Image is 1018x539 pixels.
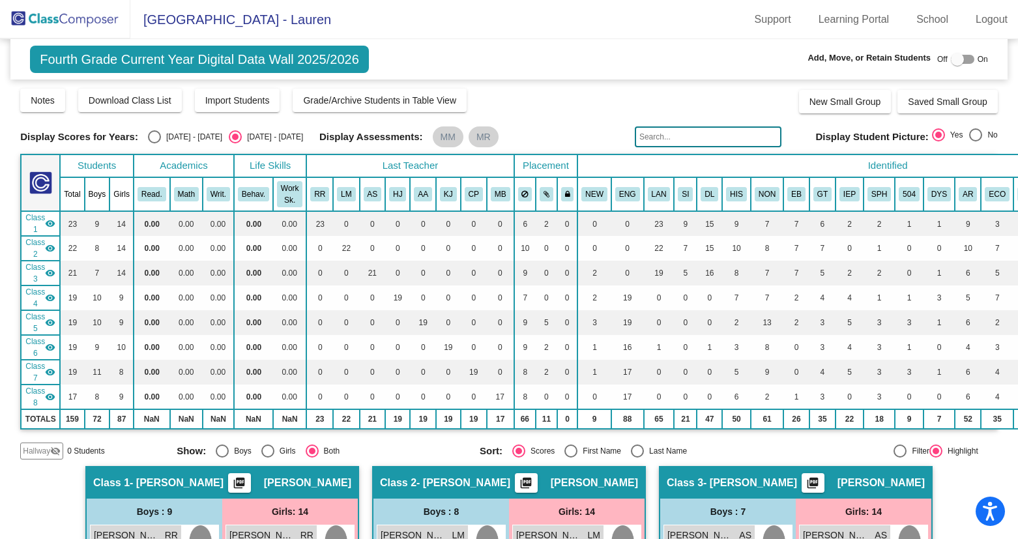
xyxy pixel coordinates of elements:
td: 9 [109,285,134,310]
td: 4 [809,285,836,310]
td: 0 [306,261,333,285]
td: 0 [557,285,578,310]
span: Off [937,53,948,65]
input: Search... [635,126,781,147]
th: Life Skills [234,154,306,177]
td: 0.00 [170,211,203,236]
td: 22 [333,236,359,261]
td: 0 [611,261,644,285]
td: 8 [751,236,783,261]
th: Non Hispanic [751,177,783,211]
td: 0 [333,335,359,360]
td: 0 [577,211,611,236]
td: 9 [109,310,134,335]
td: 7 [514,285,536,310]
th: Kelsey Jackson [436,177,461,211]
th: Hispanic [722,177,751,211]
td: 3 [981,211,1013,236]
button: Writ. [207,187,230,201]
td: 0 [674,285,697,310]
span: Fourth Grade Current Year Digital Data Wall 2025/2026 [30,46,369,73]
td: 0 [611,236,644,261]
td: 21 [360,261,386,285]
td: 0 [674,310,697,335]
td: 1 [895,211,923,236]
th: New to AHISD/Cambridge [577,177,611,211]
td: 3 [577,310,611,335]
th: Placement [514,154,578,177]
td: 0.00 [134,211,170,236]
a: Logout [965,9,1018,30]
td: 6 [955,261,981,285]
td: 9 [85,335,110,360]
td: 7 [751,285,783,310]
td: 2 [836,211,864,236]
button: Import Students [195,89,280,112]
span: On [978,53,988,65]
button: LM [337,187,355,201]
th: Analisa Arreguin [410,177,436,211]
td: 0 [487,211,514,236]
th: 504 Plan [895,177,923,211]
td: 0 [557,310,578,335]
button: Read. [138,187,166,201]
button: NEW [581,187,607,201]
td: Raquel Ramos - Lang [21,211,60,236]
mat-icon: visibility [45,243,55,254]
span: Display Scores for Years: [20,131,138,143]
td: 23 [644,211,675,236]
td: 0 [487,236,514,261]
span: [GEOGRAPHIC_DATA] - Lauren [130,9,331,30]
button: DYS [927,187,951,201]
th: Keep with students [536,177,557,211]
td: 16 [697,261,722,285]
mat-icon: visibility [45,317,55,328]
td: 0.00 [234,236,273,261]
span: Saved Small Group [908,96,987,107]
button: ECO [985,187,1010,201]
td: 0 [461,285,487,310]
td: Holly Jones - Eng, EB, GT [21,285,60,310]
div: [DATE] - [DATE] [161,131,222,143]
td: 7 [751,261,783,285]
td: 7 [783,236,809,261]
th: Marie Bennett [487,177,514,211]
td: 2 [577,285,611,310]
button: DL [701,187,718,201]
td: 19 [60,335,84,360]
td: 0 [697,285,722,310]
td: 0 [644,285,675,310]
td: 10 [722,236,751,261]
span: Class 5 [25,311,45,334]
th: English Class [611,177,644,211]
td: 0.00 [203,211,234,236]
td: 0 [385,261,410,285]
td: 0 [410,261,436,285]
th: Academics [134,154,234,177]
td: 0.00 [234,310,273,335]
td: 13 [751,310,783,335]
td: 0 [360,310,386,335]
th: Anadelia Su-Doherty [360,177,386,211]
td: 0 [536,236,557,261]
td: 19 [385,285,410,310]
td: 9 [955,211,981,236]
th: Boys [85,177,110,211]
td: 22 [644,236,675,261]
td: 0 [557,236,578,261]
th: Keep with teacher [557,177,578,211]
td: 0 [410,285,436,310]
td: 0 [333,211,359,236]
td: 0 [385,236,410,261]
td: 3 [809,310,836,335]
td: 1 [895,285,923,310]
td: 2 [864,261,895,285]
div: [DATE] - [DATE] [242,131,303,143]
td: 0 [836,236,864,261]
td: 0.00 [134,335,170,360]
mat-icon: visibility [45,218,55,229]
td: 0.00 [203,236,234,261]
a: Support [744,9,802,30]
td: 5 [809,261,836,285]
td: 0 [487,285,514,310]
